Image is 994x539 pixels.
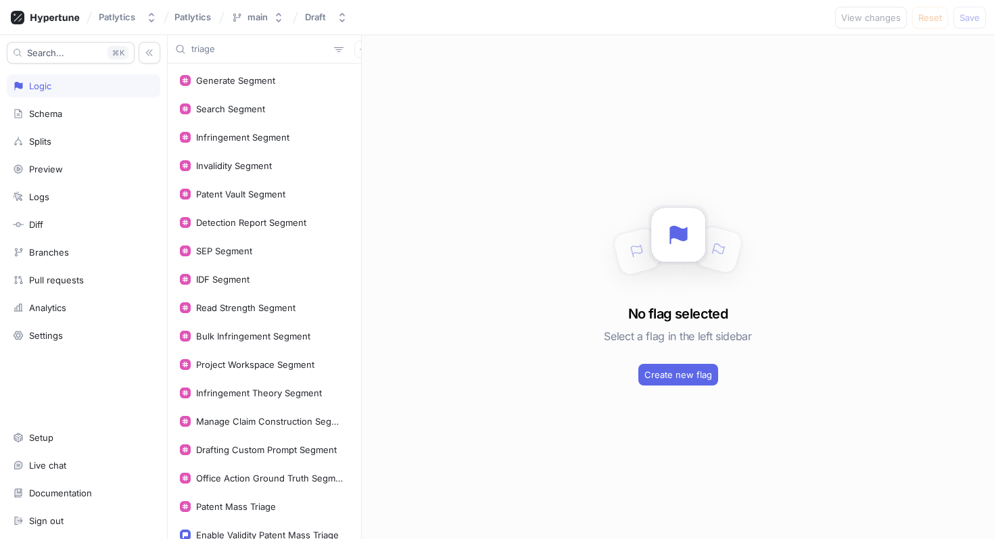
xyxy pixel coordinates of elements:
span: Save [960,14,980,22]
div: Infringement Theory Segment [196,388,322,398]
div: Sign out [29,515,64,526]
div: Detection Report Segment [196,217,306,228]
div: Patlytics [99,11,135,23]
div: Project Workspace Segment [196,359,314,370]
div: Live chat [29,460,66,471]
div: Documentation [29,488,92,498]
div: Draft [305,11,326,23]
div: Patent Mass Triage [196,501,276,512]
button: View changes [835,7,907,28]
div: SEP Segment [196,245,252,256]
div: Patent Vault Segment [196,189,285,200]
button: Search...K [7,42,135,64]
div: Diff [29,219,43,230]
h5: Select a flag in the left sidebar [604,324,751,348]
a: Documentation [7,482,160,505]
span: Search... [27,49,64,57]
button: Draft [300,6,353,28]
button: Create new flag [638,364,718,385]
div: Analytics [29,302,66,313]
button: Reset [912,7,948,28]
span: Create new flag [644,371,712,379]
div: Office Action Ground Truth Segment [196,473,344,484]
div: Read Strength Segment [196,302,295,313]
div: Infringement Segment [196,132,289,143]
div: Logs [29,191,49,202]
div: IDF Segment [196,274,250,285]
span: View changes [841,14,901,22]
div: Setup [29,432,53,443]
div: K [108,46,128,60]
div: Splits [29,136,51,147]
span: Reset [918,14,942,22]
span: Patlytics [174,12,211,22]
div: Drafting Custom Prompt Segment [196,444,337,455]
input: Search... [191,43,329,56]
div: Generate Segment [196,75,275,86]
div: main [247,11,268,23]
h3: No flag selected [628,304,728,324]
div: Manage Claim Construction Segment [196,416,344,427]
div: Logic [29,80,51,91]
div: Schema [29,108,62,119]
button: main [226,6,289,28]
div: Bulk Infringement Segment [196,331,310,342]
div: Preview [29,164,63,174]
button: Patlytics [93,6,162,28]
div: Settings [29,330,63,341]
div: Pull requests [29,275,84,285]
div: Search Segment [196,103,265,114]
div: Branches [29,247,69,258]
div: Invalidity Segment [196,160,272,171]
button: Save [953,7,986,28]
